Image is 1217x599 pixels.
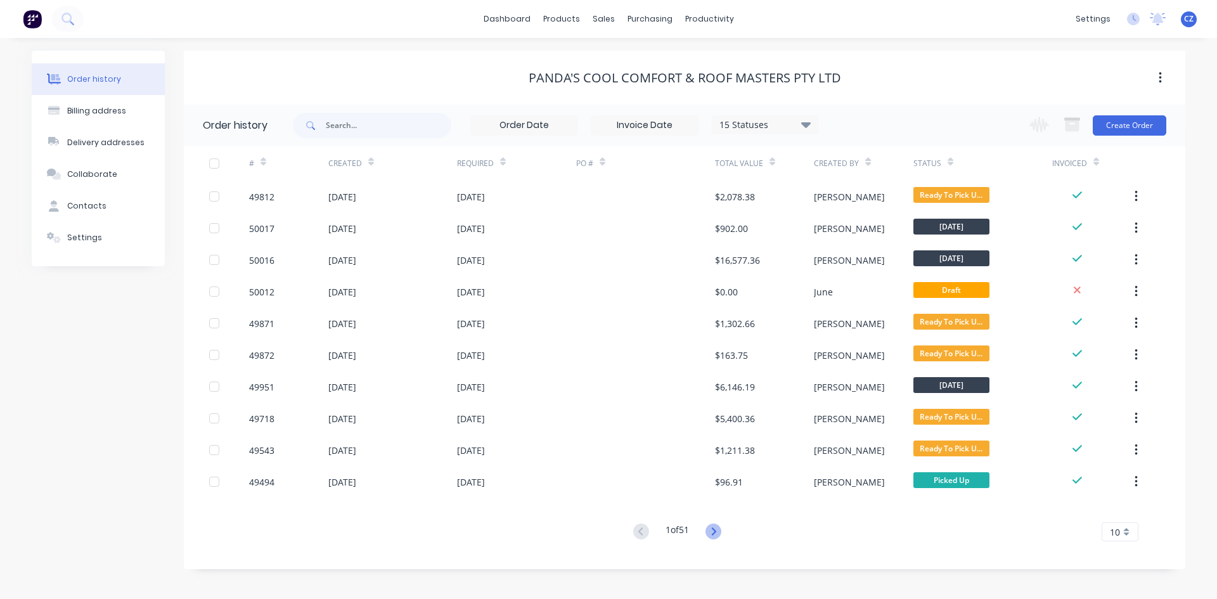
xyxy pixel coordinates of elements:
[712,118,818,132] div: 15 Statuses
[32,127,165,158] button: Delivery addresses
[457,475,485,489] div: [DATE]
[326,113,451,138] input: Search...
[67,105,126,117] div: Billing address
[249,349,274,362] div: 49872
[328,380,356,394] div: [DATE]
[576,146,715,181] div: PO #
[23,10,42,29] img: Factory
[249,222,274,235] div: 50017
[457,158,494,169] div: Required
[328,349,356,362] div: [DATE]
[529,70,841,86] div: PANDA'S COOL COMFORT & ROOF MASTERS PTY LTD
[67,169,117,180] div: Collaborate
[67,137,145,148] div: Delivery addresses
[249,285,274,299] div: 50012
[621,10,679,29] div: purchasing
[328,146,457,181] div: Created
[1184,13,1194,25] span: CZ
[715,254,760,267] div: $16,577.36
[457,146,576,181] div: Required
[249,190,274,203] div: 49812
[32,190,165,222] button: Contacts
[249,380,274,394] div: 49951
[913,158,941,169] div: Status
[457,349,485,362] div: [DATE]
[32,158,165,190] button: Collaborate
[814,349,885,362] div: [PERSON_NAME]
[328,475,356,489] div: [DATE]
[328,285,356,299] div: [DATE]
[328,444,356,457] div: [DATE]
[913,441,989,456] span: Ready To Pick U...
[1052,158,1087,169] div: Invoiced
[249,254,274,267] div: 50016
[679,10,740,29] div: productivity
[715,412,755,425] div: $5,400.36
[576,158,593,169] div: PO #
[328,222,356,235] div: [DATE]
[814,380,885,394] div: [PERSON_NAME]
[203,118,267,133] div: Order history
[457,380,485,394] div: [DATE]
[591,116,698,135] input: Invoice Date
[715,222,748,235] div: $902.00
[814,254,885,267] div: [PERSON_NAME]
[328,254,356,267] div: [DATE]
[814,317,885,330] div: [PERSON_NAME]
[1052,146,1131,181] div: Invoiced
[477,10,537,29] a: dashboard
[715,380,755,394] div: $6,146.19
[32,95,165,127] button: Billing address
[913,187,989,203] span: Ready To Pick U...
[249,317,274,330] div: 49871
[537,10,586,29] div: products
[67,232,102,243] div: Settings
[814,190,885,203] div: [PERSON_NAME]
[913,472,989,488] span: Picked Up
[249,412,274,425] div: 49718
[1069,10,1117,29] div: settings
[666,523,689,541] div: 1 of 51
[328,317,356,330] div: [DATE]
[328,158,362,169] div: Created
[471,116,577,135] input: Order Date
[457,412,485,425] div: [DATE]
[715,190,755,203] div: $2,078.38
[457,222,485,235] div: [DATE]
[715,444,755,457] div: $1,211.38
[457,317,485,330] div: [DATE]
[457,444,485,457] div: [DATE]
[814,222,885,235] div: [PERSON_NAME]
[913,377,989,393] span: [DATE]
[67,200,106,212] div: Contacts
[249,475,274,489] div: 49494
[457,254,485,267] div: [DATE]
[715,349,748,362] div: $163.75
[715,475,743,489] div: $96.91
[32,63,165,95] button: Order history
[913,282,989,298] span: Draft
[328,412,356,425] div: [DATE]
[814,444,885,457] div: [PERSON_NAME]
[249,158,254,169] div: #
[457,285,485,299] div: [DATE]
[814,285,833,299] div: June
[249,444,274,457] div: 49543
[715,158,763,169] div: Total Value
[913,219,989,235] span: [DATE]
[586,10,621,29] div: sales
[457,190,485,203] div: [DATE]
[913,314,989,330] span: Ready To Pick U...
[715,317,755,330] div: $1,302.66
[814,475,885,489] div: [PERSON_NAME]
[249,146,328,181] div: #
[1093,115,1166,136] button: Create Order
[328,190,356,203] div: [DATE]
[814,146,913,181] div: Created By
[814,412,885,425] div: [PERSON_NAME]
[913,345,989,361] span: Ready To Pick U...
[814,158,859,169] div: Created By
[913,250,989,266] span: [DATE]
[32,222,165,254] button: Settings
[913,409,989,425] span: Ready To Pick U...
